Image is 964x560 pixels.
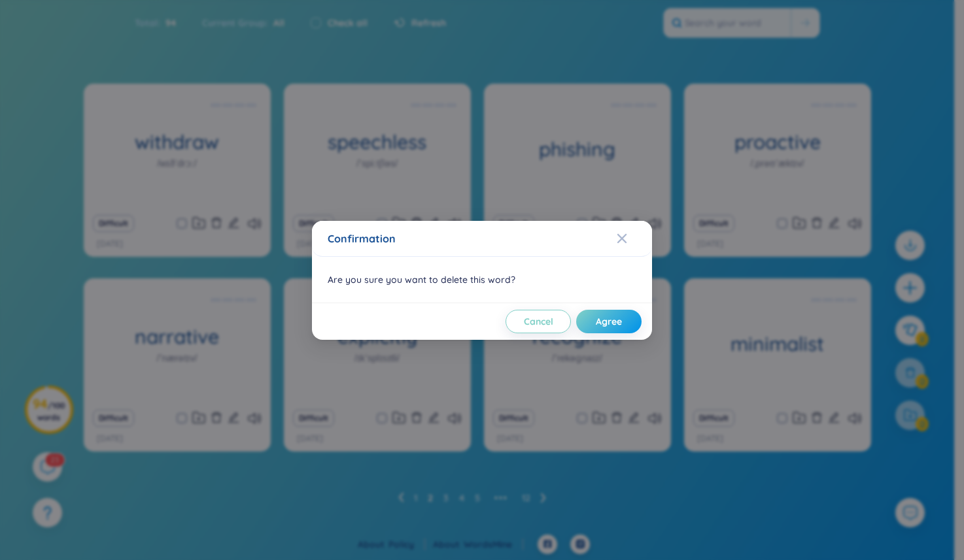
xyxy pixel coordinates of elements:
[524,315,553,328] span: Cancel
[312,257,652,303] div: Are you sure you want to delete this word?
[576,310,642,333] button: Agree
[596,315,622,328] span: Agree
[506,310,571,333] button: Cancel
[328,231,636,246] div: Confirmation
[617,221,652,256] button: Close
